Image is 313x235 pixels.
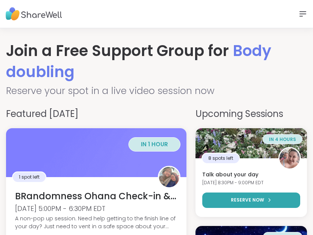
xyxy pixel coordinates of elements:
span: 8 spots left [208,155,233,162]
span: in 4 hours [269,136,296,143]
span: in 1 hour [141,140,168,148]
h3: Talk about your day [202,171,300,179]
img: Talk about your day [195,128,307,158]
span: Body doubling [6,40,271,82]
img: BRandomness Ohana Check-in & Open Forum [6,128,186,177]
h2: Reserve your spot in a live video session now [6,84,307,98]
div: A non-pop up session. Need help getting to the finish line of your day? Just need to vent in a sa... [15,215,177,230]
div: [DATE] 5:00PM - 6:30PM EDT [15,204,177,213]
div: [DATE] 8:30PM - 9:00PM EDT [202,180,300,186]
span: 1 spot left [19,174,40,180]
h4: Upcoming Sessions [195,107,307,121]
h1: Join a Free Support Group for [6,40,307,82]
span: RESERVE NOW [231,197,264,203]
img: BRandom502 [159,167,179,187]
h4: Featured [DATE] [6,107,186,121]
button: RESERVE NOW [202,193,300,208]
img: Shay2Olivia [279,148,300,168]
img: ShareWell Nav Logo [6,4,62,24]
h3: BRandomness Ohana Check-in & Open Forum [15,190,177,203]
